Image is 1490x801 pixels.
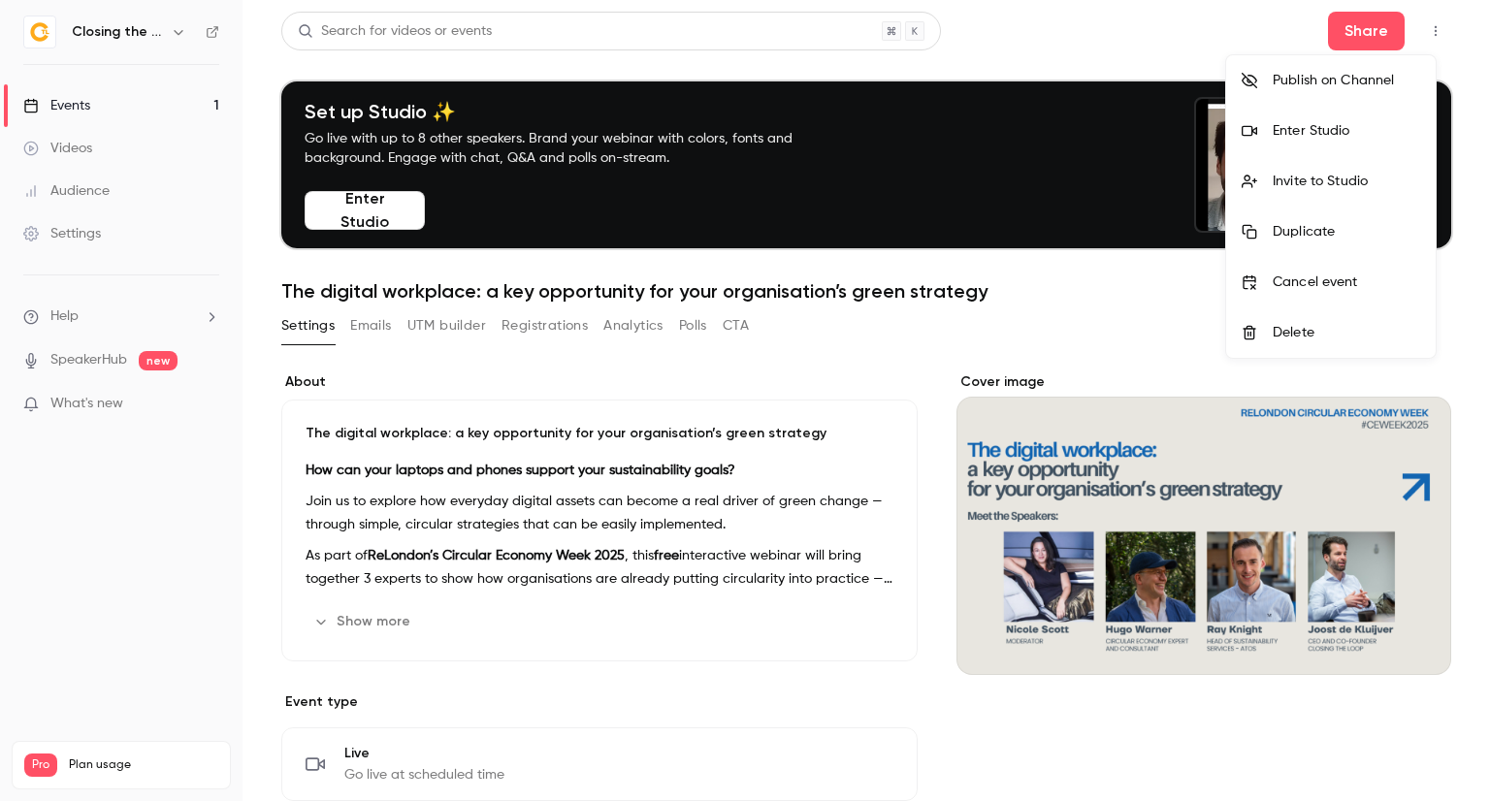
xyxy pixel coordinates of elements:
div: Cancel event [1273,272,1420,292]
div: Duplicate [1273,222,1420,241]
div: Delete [1273,323,1420,342]
div: Publish on Channel [1273,71,1420,90]
div: Enter Studio [1273,121,1420,141]
div: Invite to Studio [1273,172,1420,191]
